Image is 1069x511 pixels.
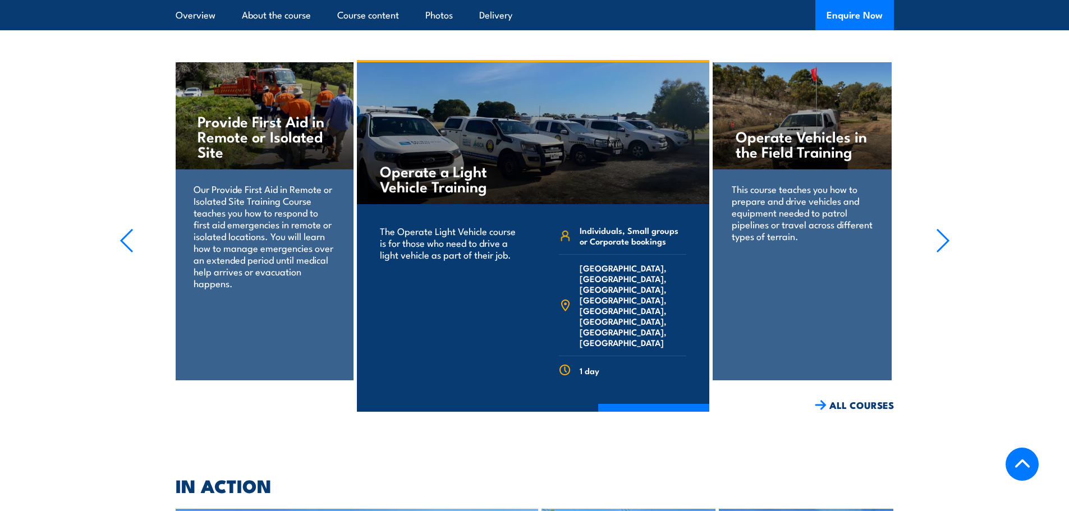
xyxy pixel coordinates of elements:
p: This course teaches you how to prepare and drive vehicles and equipment needed to patrol pipeline... [732,183,873,242]
p: Our Provide First Aid in Remote or Isolated Site Training Course teaches you how to respond to fi... [194,183,334,289]
h4: Operate a Light Vehicle Training [380,163,512,194]
h2: IN ACTION [176,477,894,493]
a: ALL COURSES [815,399,894,412]
h4: Operate Vehicles in the Field Training [736,128,869,159]
span: Individuals, Small groups or Corporate bookings [580,225,686,246]
span: 1 day [580,365,599,376]
span: [GEOGRAPHIC_DATA], [GEOGRAPHIC_DATA], [GEOGRAPHIC_DATA], [GEOGRAPHIC_DATA], [GEOGRAPHIC_DATA], [G... [580,263,686,348]
a: COURSE DETAILS [598,404,709,433]
p: The Operate Light Vehicle course is for those who need to drive a light vehicle as part of their ... [380,225,519,260]
h4: Provide First Aid in Remote or Isolated Site [198,113,331,159]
